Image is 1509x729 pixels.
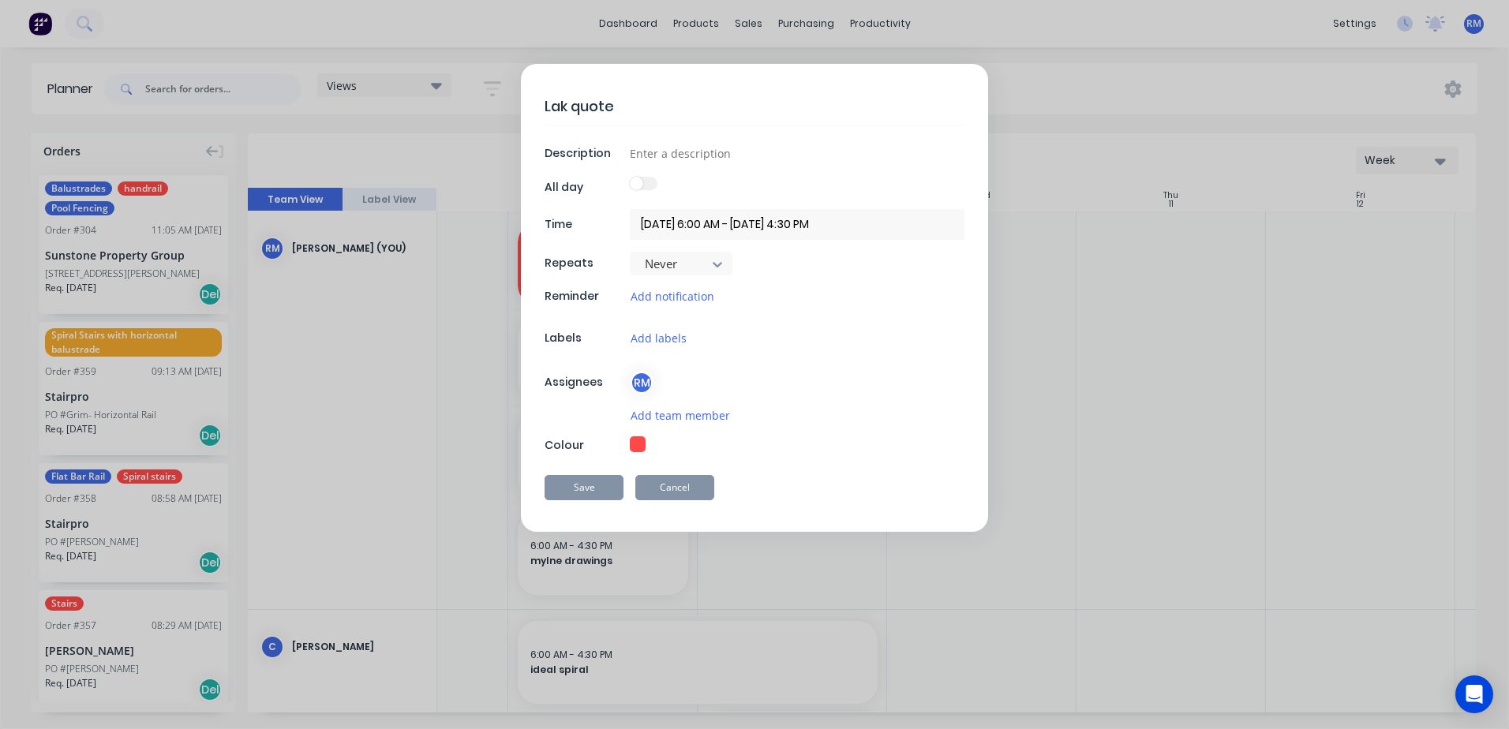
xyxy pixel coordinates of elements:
[545,437,626,454] div: Colour
[545,88,964,125] textarea: Lak quote
[630,287,715,305] button: Add notification
[545,288,626,305] div: Reminder
[545,255,626,271] div: Repeats
[630,141,964,165] input: Enter a description
[635,475,714,500] button: Cancel
[545,330,626,346] div: Labels
[545,179,626,196] div: All day
[630,329,687,347] button: Add labels
[545,374,626,391] div: Assignees
[545,475,623,500] button: Save
[1455,675,1493,713] div: Open Intercom Messenger
[630,371,653,394] div: RM
[630,406,731,424] button: Add team member
[545,145,626,162] div: Description
[545,216,626,233] div: Time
